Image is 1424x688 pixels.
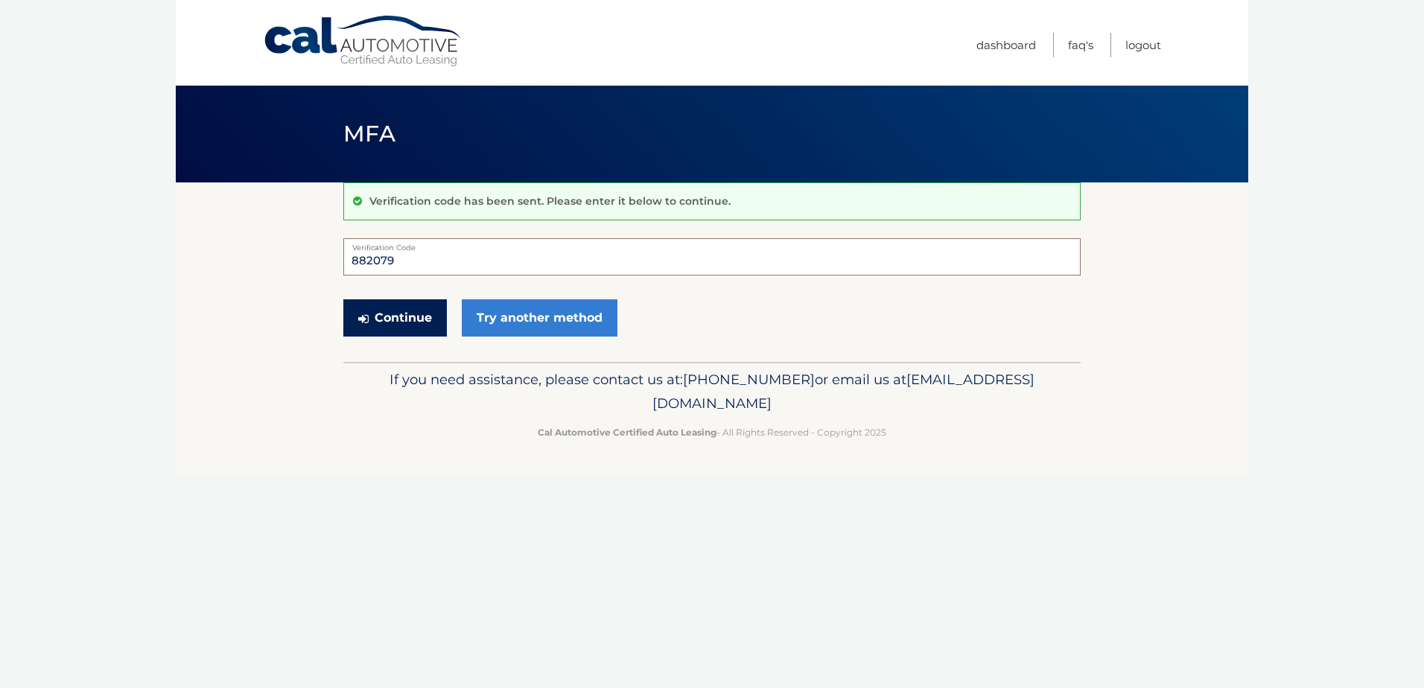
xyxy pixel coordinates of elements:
[343,120,395,147] span: MFA
[353,424,1071,440] p: - All Rights Reserved - Copyright 2025
[263,15,464,68] a: Cal Automotive
[462,299,617,337] a: Try another method
[343,238,1081,250] label: Verification Code
[976,33,1036,57] a: Dashboard
[683,371,815,388] span: [PHONE_NUMBER]
[369,194,731,208] p: Verification code has been sent. Please enter it below to continue.
[353,368,1071,415] p: If you need assistance, please contact us at: or email us at
[538,427,716,438] strong: Cal Automotive Certified Auto Leasing
[652,371,1034,412] span: [EMAIL_ADDRESS][DOMAIN_NAME]
[343,238,1081,275] input: Verification Code
[1068,33,1093,57] a: FAQ's
[1125,33,1161,57] a: Logout
[343,299,447,337] button: Continue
